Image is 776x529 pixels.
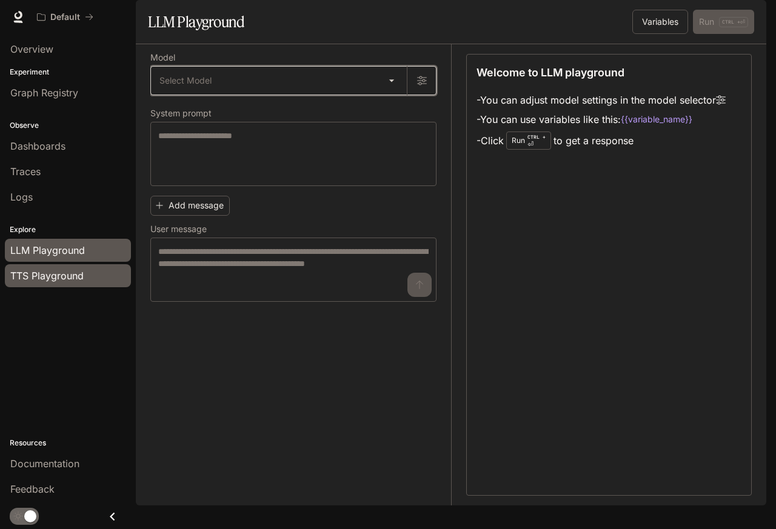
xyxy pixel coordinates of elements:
[506,131,551,150] div: Run
[477,64,624,81] p: Welcome to LLM playground
[150,196,230,216] button: Add message
[632,10,688,34] button: Variables
[32,5,99,29] button: All workspaces
[527,133,546,148] p: ⏎
[148,10,244,34] h1: LLM Playground
[150,225,207,233] p: User message
[621,113,692,125] code: {{variable_name}}
[477,110,726,129] li: - You can use variables like this:
[159,75,212,87] span: Select Model
[50,12,80,22] p: Default
[151,67,407,95] div: Select Model
[150,109,212,118] p: System prompt
[477,129,726,152] li: - Click to get a response
[527,133,546,141] p: CTRL +
[150,53,175,62] p: Model
[477,90,726,110] li: - You can adjust model settings in the model selector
